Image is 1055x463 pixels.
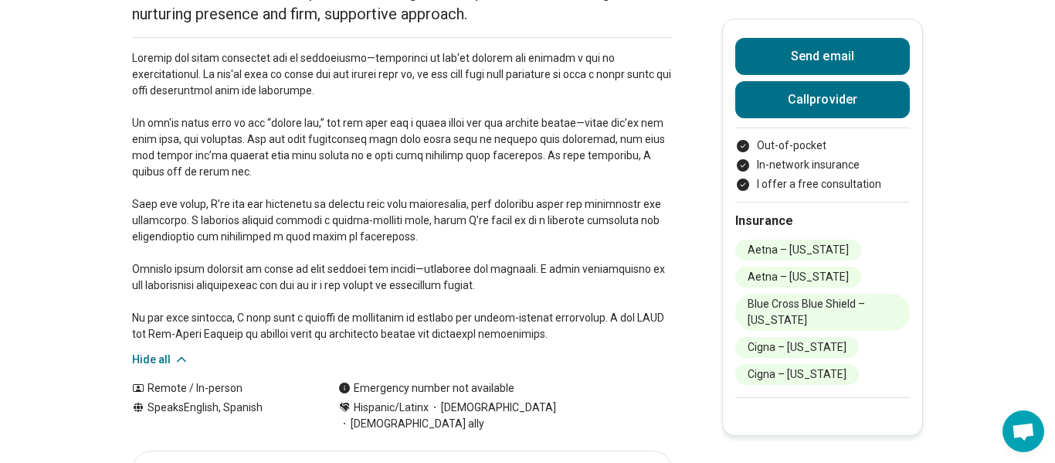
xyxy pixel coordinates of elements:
li: Aetna – [US_STATE] [735,240,861,260]
ul: Payment options [735,138,910,192]
button: Hide all [132,352,189,368]
li: Aetna – [US_STATE] [735,267,861,288]
li: Cigna – [US_STATE] [735,337,859,358]
li: Blue Cross Blue Shield – [US_STATE] [735,294,910,331]
span: [DEMOGRAPHIC_DATA] [429,400,556,416]
div: Remote / In-person [132,380,307,397]
p: Loremip dol sitam consectet adi el seddoeiusmo—temporinci ut lab'et dolorem ali enimadm v qui no ... [132,50,673,342]
li: Out-of-pocket [735,138,910,154]
div: Open chat [1002,410,1044,452]
span: Hispanic/Latinx [354,400,429,416]
h2: Insurance [735,212,910,230]
button: Send email [735,38,910,75]
li: Cigna – [US_STATE] [735,364,859,385]
li: In-network insurance [735,157,910,173]
span: [DEMOGRAPHIC_DATA] ally [338,416,484,432]
li: I offer a free consultation [735,176,910,192]
button: Callprovider [735,81,910,118]
div: Speaks English, Spanish [132,400,307,432]
div: Emergency number not available [338,380,514,397]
